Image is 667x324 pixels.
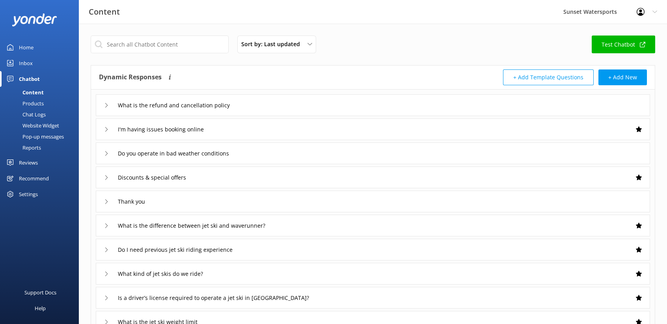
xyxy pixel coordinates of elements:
[5,109,79,120] a: Chat Logs
[5,98,44,109] div: Products
[5,87,79,98] a: Content
[5,120,59,131] div: Website Widget
[19,55,33,71] div: Inbox
[19,39,34,55] div: Home
[598,69,647,85] button: + Add New
[91,36,229,53] input: Search all Chatbot Content
[5,131,79,142] a: Pop-up messages
[12,13,57,26] img: yonder-white-logo.png
[5,98,79,109] a: Products
[5,131,64,142] div: Pop-up messages
[19,170,49,186] div: Recommend
[19,71,40,87] div: Chatbot
[5,87,44,98] div: Content
[99,69,162,85] h4: Dynamic Responses
[5,120,79,131] a: Website Widget
[19,186,38,202] div: Settings
[241,40,305,49] span: Sort by: Last updated
[503,69,594,85] button: + Add Template Questions
[89,6,120,18] h3: Content
[5,142,41,153] div: Reports
[5,109,46,120] div: Chat Logs
[5,142,79,153] a: Reports
[35,300,46,316] div: Help
[592,36,655,53] a: Test Chatbot
[19,155,38,170] div: Reviews
[24,285,56,300] div: Support Docs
